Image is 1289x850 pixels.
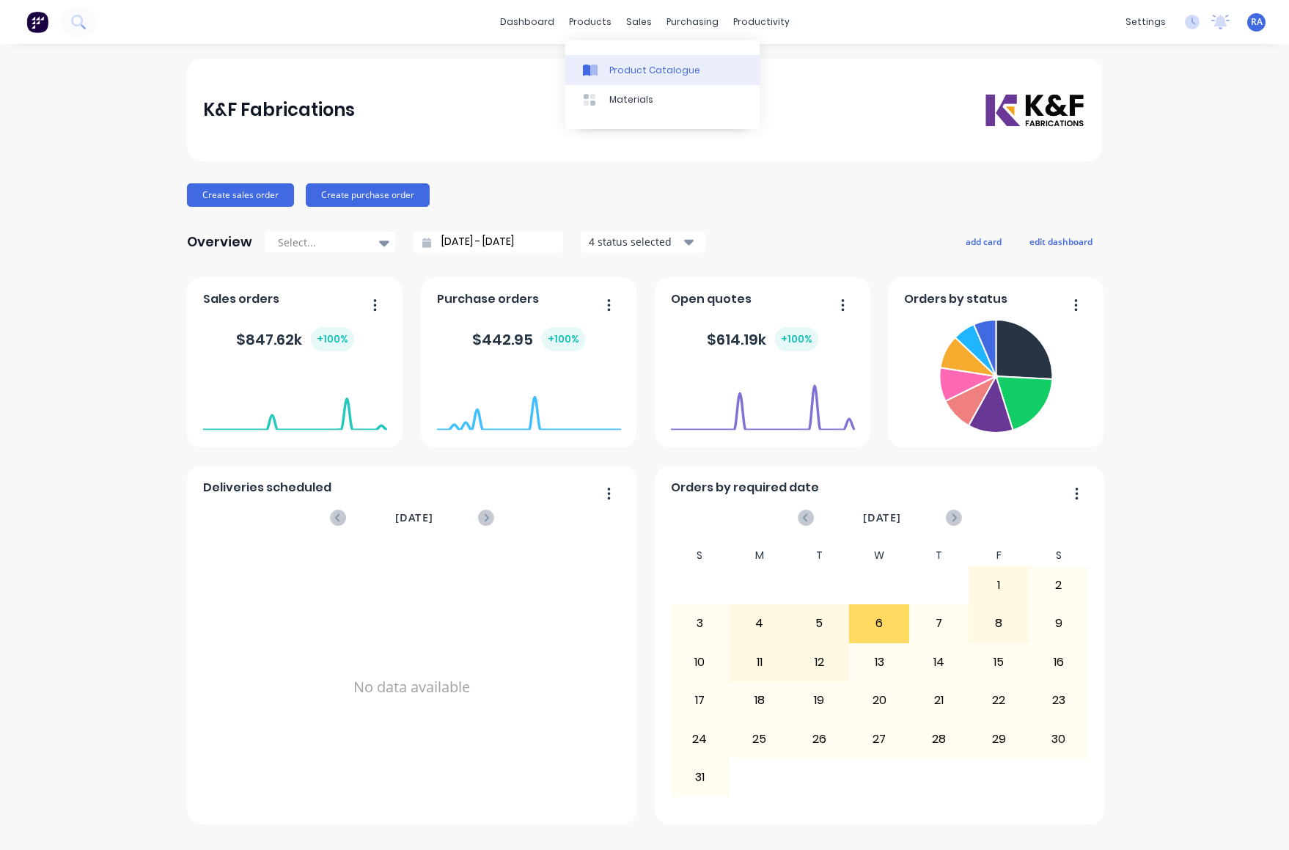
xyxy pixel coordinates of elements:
button: edit dashboard [1020,232,1102,251]
div: 24 [671,720,730,757]
div: 25 [730,720,789,757]
div: 19 [790,682,849,719]
span: Sales orders [203,290,279,308]
div: Materials [609,93,653,106]
div: 14 [910,644,969,681]
button: Create purchase order [306,183,430,207]
div: Product Catalogue [609,64,700,77]
img: K&F Fabrications [983,92,1086,128]
img: Factory [26,11,48,33]
div: $ 442.95 [472,327,585,351]
div: 3 [671,605,730,642]
span: Purchase orders [437,290,539,308]
div: 26 [790,720,849,757]
div: 20 [850,682,908,719]
a: dashboard [493,11,562,33]
div: $ 847.62k [236,327,354,351]
div: 6 [850,605,908,642]
div: productivity [726,11,797,33]
button: add card [956,232,1011,251]
div: 4 [730,605,789,642]
div: 31 [671,759,730,796]
div: 28 [910,720,969,757]
div: 16 [1029,644,1088,681]
div: S [1029,545,1089,566]
div: M [730,545,790,566]
div: 21 [910,682,969,719]
div: F [969,545,1029,566]
div: 2 [1029,567,1088,604]
div: 7 [910,605,969,642]
div: 12 [790,644,849,681]
a: Materials [565,85,760,114]
div: 29 [969,720,1028,757]
span: [DATE] [395,510,433,526]
div: No data available [203,545,621,829]
div: 15 [969,644,1028,681]
div: 23 [1029,682,1088,719]
div: Overview [187,227,252,257]
div: 13 [850,644,908,681]
button: 4 status selected [581,231,705,253]
button: Create sales order [187,183,294,207]
div: 10 [671,644,730,681]
span: [DATE] [863,510,901,526]
div: $ 614.19k [707,327,818,351]
div: + 100 % [775,327,818,351]
div: 8 [969,605,1028,642]
div: T [790,545,850,566]
div: 11 [730,644,789,681]
div: settings [1118,11,1173,33]
div: 30 [1029,720,1088,757]
span: RA [1251,15,1263,29]
div: S [670,545,730,566]
div: + 100 % [311,327,354,351]
div: 27 [850,720,908,757]
div: K&F Fabrications [203,95,355,125]
div: + 100 % [542,327,585,351]
div: 22 [969,682,1028,719]
div: products [562,11,619,33]
div: 9 [1029,605,1088,642]
span: Open quotes [671,290,752,308]
div: T [909,545,969,566]
div: 4 status selected [589,234,681,249]
span: Orders by status [904,290,1007,308]
div: 17 [671,682,730,719]
div: 1 [969,567,1028,604]
a: Product Catalogue [565,55,760,84]
div: 5 [790,605,849,642]
div: purchasing [659,11,726,33]
div: 18 [730,682,789,719]
div: W [849,545,909,566]
div: sales [619,11,659,33]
